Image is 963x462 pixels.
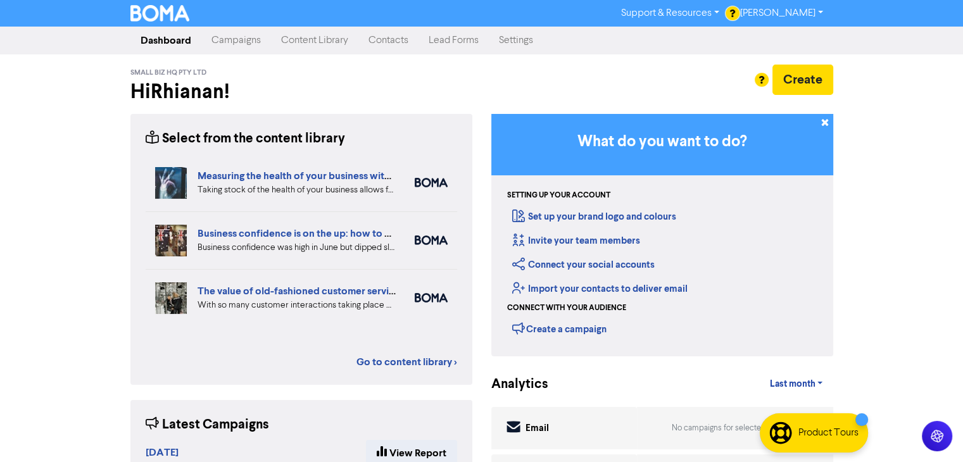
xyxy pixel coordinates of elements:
[198,299,396,312] div: With so many customer interactions taking place online, your online customer service has to be fi...
[769,378,815,390] span: Last month
[510,133,814,151] h3: What do you want to do?
[491,114,833,356] div: Getting Started in BOMA
[146,129,345,149] div: Select from the content library
[130,28,201,53] a: Dashboard
[198,227,514,240] a: Business confidence is on the up: how to overcome the big challenges
[507,303,626,314] div: Connect with your audience
[672,422,798,434] div: No campaigns for selected dates
[130,68,206,77] span: Small Biz HQ Pty Ltd
[130,5,190,22] img: BOMA Logo
[198,241,396,254] div: Business confidence was high in June but dipped slightly in August in the latest SMB Business Ins...
[512,235,640,247] a: Invite your team members
[358,28,419,53] a: Contacts
[611,3,729,23] a: Support & Resources
[201,28,271,53] a: Campaigns
[415,178,448,187] img: boma_accounting
[489,28,543,53] a: Settings
[198,285,494,297] a: The value of old-fashioned customer service: getting data insights
[772,65,833,95] button: Create
[526,421,549,436] div: Email
[507,190,610,201] div: Setting up your account
[146,446,179,459] strong: [DATE]
[356,354,457,370] a: Go to content library >
[146,415,269,435] div: Latest Campaigns
[415,235,448,245] img: boma
[415,293,448,303] img: boma
[729,3,833,23] a: [PERSON_NAME]
[512,319,607,338] div: Create a campaign
[900,401,963,462] iframe: Chat Widget
[759,371,833,397] a: Last month
[512,211,676,223] a: Set up your brand logo and colours
[491,375,532,394] div: Analytics
[198,184,396,197] div: Taking stock of the health of your business allows for more effective planning, early warning abo...
[271,28,358,53] a: Content Library
[198,170,458,182] a: Measuring the health of your business with ratio measures
[419,28,489,53] a: Lead Forms
[146,448,179,458] a: [DATE]
[512,259,655,271] a: Connect your social accounts
[130,80,472,104] h2: Hi Rhianan !
[512,283,688,295] a: Import your contacts to deliver email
